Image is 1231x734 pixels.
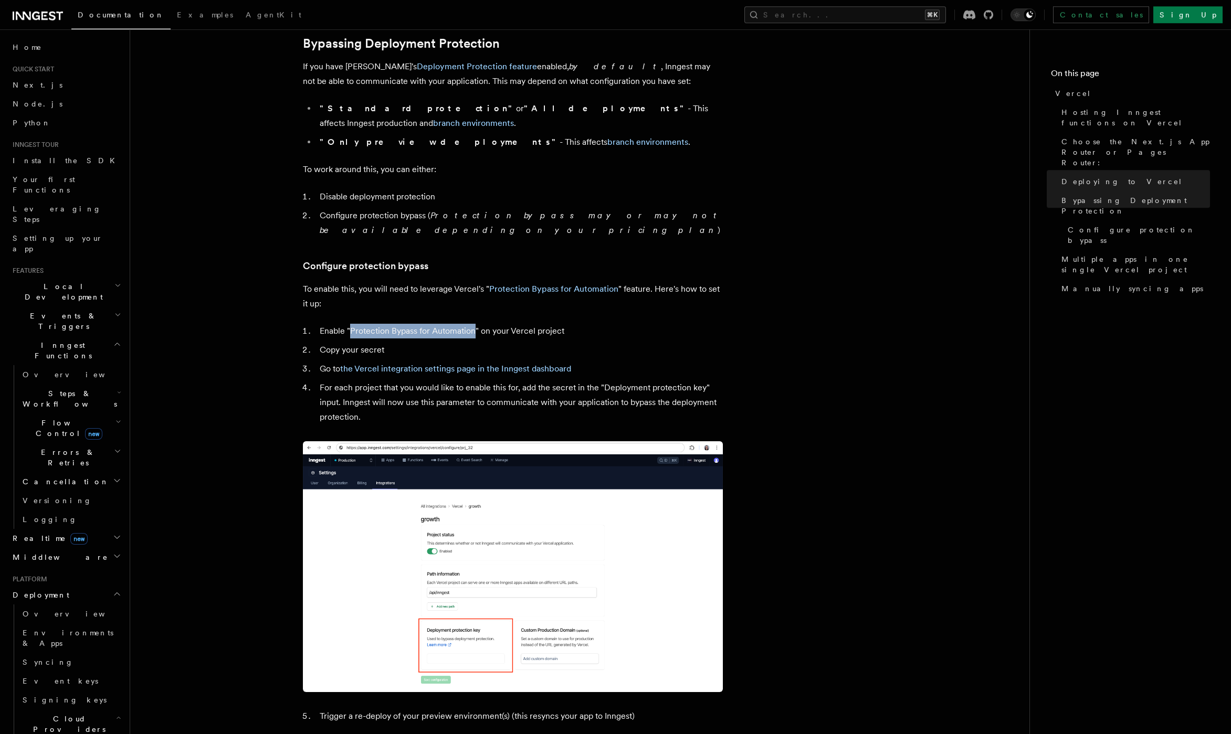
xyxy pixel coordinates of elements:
span: AgentKit [246,10,301,19]
a: Deploying to Vercel [1057,172,1210,191]
em: Protection bypass may or may not be available depending on your pricing plan [320,210,721,235]
a: Event keys [18,672,123,690]
span: Events & Triggers [8,311,114,332]
span: Realtime [8,533,88,544]
span: Local Development [8,281,114,302]
span: Manually syncing apps [1061,283,1203,294]
span: new [85,428,102,440]
span: Overview [23,610,131,618]
span: Cancellation [18,476,109,487]
li: Configure protection bypass ( ) [317,208,723,238]
a: Versioning [18,491,123,510]
span: new [70,533,88,545]
span: Setting up your app [13,234,103,253]
a: Multiple apps in one single Vercel project [1057,250,1210,279]
a: Logging [18,510,123,529]
span: Install the SDK [13,156,121,165]
span: Bypassing Deployment Protection [1061,195,1210,216]
span: Syncing [23,658,73,666]
span: Versioning [23,496,92,505]
span: Signing keys [23,696,107,704]
a: Next.js [8,76,123,94]
a: Choose the Next.js App Router or Pages Router: [1057,132,1210,172]
span: Configure protection bypass [1068,225,1210,246]
p: To work around this, you can either: [303,162,723,177]
span: Inngest tour [8,141,59,149]
a: Configure protection bypass [303,259,428,273]
a: AgentKit [239,3,308,28]
a: Setting up your app [8,229,123,258]
p: To enable this, you will need to leverage Vercel's " " feature. Here's how to set it up: [303,282,723,311]
h4: On this page [1051,67,1210,84]
li: Go to [317,361,723,376]
li: or - This affects Inngest production and . [317,101,723,131]
span: Multiple apps in one single Vercel project [1061,254,1210,275]
strong: "Only preview deployments" [320,137,560,147]
span: Environments & Apps [23,629,113,647]
a: Configure protection bypass [1064,220,1210,250]
li: Copy your secret [317,343,723,357]
span: Deploying to Vercel [1061,176,1183,187]
a: Documentation [71,3,171,29]
a: Sign Up [1153,6,1223,23]
span: Middleware [8,552,108,562]
a: Syncing [18,653,123,672]
button: Middleware [8,548,123,567]
a: Home [8,38,123,57]
button: Steps & Workflows [18,384,123,413]
li: - This affects . [317,135,723,150]
span: Your first Functions [13,175,75,194]
a: Overview [18,604,123,623]
span: Platform [8,575,47,583]
a: Python [8,113,123,132]
span: Python [13,119,51,127]
span: Quick start [8,65,54,73]
span: Logging [23,515,77,524]
img: A Vercel protection bypass secret added in the Inngest dashboard [303,441,723,692]
span: Choose the Next.js App Router or Pages Router: [1061,136,1210,168]
span: Vercel [1055,88,1091,99]
button: Inngest Functions [8,336,123,365]
a: Environments & Apps [18,623,123,653]
button: Errors & Retries [18,443,123,472]
span: Flow Control [18,418,115,439]
kbd: ⌘K [925,9,940,20]
button: Cancellation [18,472,123,491]
span: Next.js [13,81,62,89]
span: Errors & Retries [18,447,114,468]
button: Local Development [8,277,123,306]
a: Leveraging Steps [8,199,123,229]
button: Toggle dark mode [1011,8,1036,21]
a: branch environments [607,137,688,147]
a: Bypassing Deployment Protection [303,36,500,51]
strong: "Standard protection" [320,103,516,113]
button: Flow Controlnew [18,413,123,443]
li: Trigger a re-deploy of your preview environment(s) (this resyncs your app to Inngest) [317,709,723,724]
li: For each project that you would like to enable this for, add the secret in the "Deployment protec... [317,380,723,424]
a: Protection Bypass for Automation [489,284,618,294]
a: Examples [171,3,239,28]
a: Your first Functions [8,170,123,199]
li: Enable "Protection Bypass for Automation" on your Vercel project [317,324,723,338]
span: Home [13,42,42,52]
a: Hosting Inngest functions on Vercel [1057,103,1210,132]
span: Hosting Inngest functions on Vercel [1061,107,1210,128]
button: Realtimenew [8,529,123,548]
span: Examples [177,10,233,19]
a: Node.js [8,94,123,113]
button: Events & Triggers [8,306,123,336]
span: Leveraging Steps [13,205,101,224]
a: Deployment Protection feature [417,61,537,71]
a: Bypassing Deployment Protection [1057,191,1210,220]
span: Deployment [8,590,69,600]
button: Search...⌘K [744,6,946,23]
a: Vercel [1051,84,1210,103]
a: Signing keys [18,690,123,709]
button: Deployment [8,586,123,604]
span: Documentation [78,10,164,19]
span: Steps & Workflows [18,388,117,409]
span: Features [8,267,44,275]
a: the Vercel integration settings page in the Inngest dashboard [340,364,571,374]
a: Install the SDK [8,151,123,170]
span: Overview [23,370,131,379]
